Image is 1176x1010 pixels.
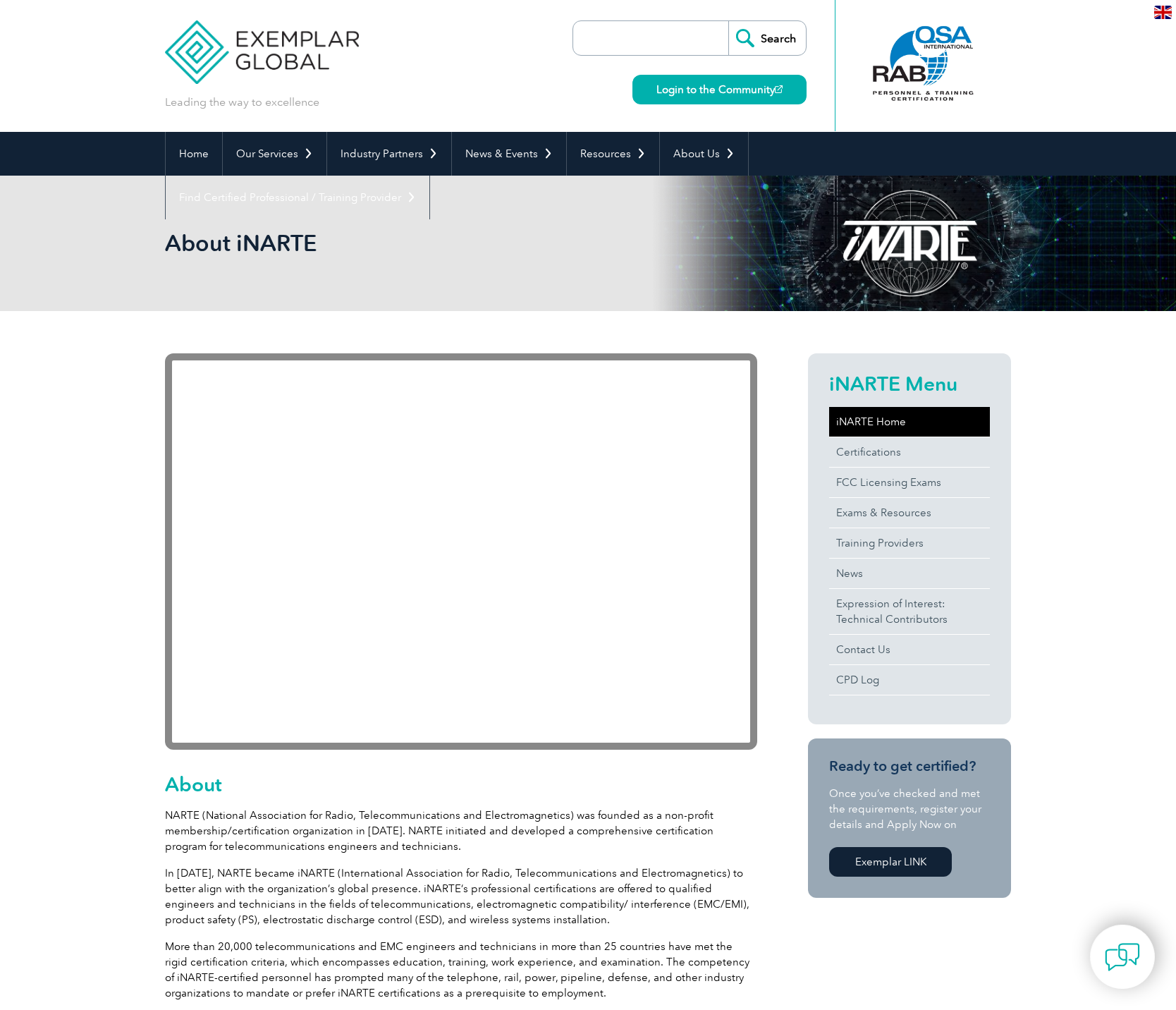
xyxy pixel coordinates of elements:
[452,132,566,176] a: News & Events
[223,132,326,176] a: Our Services
[165,232,757,255] h2: About iNARTE
[327,132,451,176] a: Industry Partners
[165,808,757,854] p: NARTE (National Association for Radio, Telecommunications and Electromagnetics) was founded as a ...
[829,847,952,877] a: Exemplar LINK
[829,589,990,634] a: Expression of Interest:Technical Contributors
[1154,6,1172,19] img: en
[165,773,757,796] h2: About
[829,786,990,832] p: Once you’ve checked and met the requirements, register your details and Apply Now on
[829,498,990,528] a: Exams & Resources
[829,559,990,588] a: News
[567,132,659,176] a: Resources
[728,21,806,55] input: Search
[165,95,319,110] p: Leading the way to excellence
[829,528,990,558] a: Training Providers
[165,939,757,1001] p: More than 20,000 telecommunications and EMC engineers and technicians in more than 25 countries h...
[1105,939,1140,975] img: contact-chat.png
[775,85,783,93] img: open_square.png
[829,468,990,497] a: FCC Licensing Exams
[829,407,990,437] a: iNARTE Home
[660,132,748,176] a: About Us
[829,757,990,775] h3: Ready to get certified?
[829,372,990,395] h2: iNARTE Menu
[166,132,222,176] a: Home
[632,75,807,104] a: Login to the Community
[829,635,990,664] a: Contact Us
[166,176,429,219] a: Find Certified Professional / Training Provider
[165,353,757,750] iframe: YouTube video player
[829,437,990,467] a: Certifications
[829,665,990,695] a: CPD Log
[165,865,757,927] p: In [DATE], NARTE became iNARTE (International Association for Radio, Telecommunications and Elect...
